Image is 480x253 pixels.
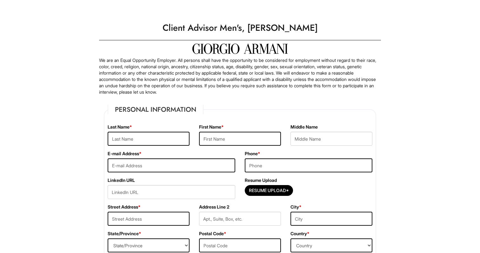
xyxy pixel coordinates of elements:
[108,124,132,130] label: Last Name
[199,124,224,130] label: First Name
[290,204,302,210] label: City
[290,124,318,130] label: Middle Name
[108,230,141,237] label: State/Province
[290,132,372,146] input: Middle Name
[245,177,277,183] label: Resume Upload
[108,132,190,146] input: Last Name
[108,238,190,252] select: State/Province
[245,158,372,172] input: Phone
[290,212,372,226] input: City
[108,105,203,114] legend: Personal Information
[199,230,226,237] label: Postal Code
[108,204,141,210] label: Street Address
[108,185,235,199] input: LinkedIn URL
[199,132,281,146] input: First Name
[99,57,381,95] p: We are an Equal Opportunity Employer. All persons shall have the opportunity to be considered for...
[192,43,288,54] img: Giorgio Armani
[108,150,142,157] label: E-mail Address
[199,212,281,226] input: Apt., Suite, Box, etc.
[245,150,260,157] label: Phone
[96,19,384,37] h1: Client Advisor Men's, [PERSON_NAME]
[290,238,372,252] select: Country
[108,212,190,226] input: Street Address
[199,238,281,252] input: Postal Code
[245,185,293,196] button: Resume Upload*Resume Upload*
[108,158,235,172] input: E-mail Address
[290,230,310,237] label: Country
[108,177,135,183] label: LinkedIn URL
[199,204,229,210] label: Address Line 2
